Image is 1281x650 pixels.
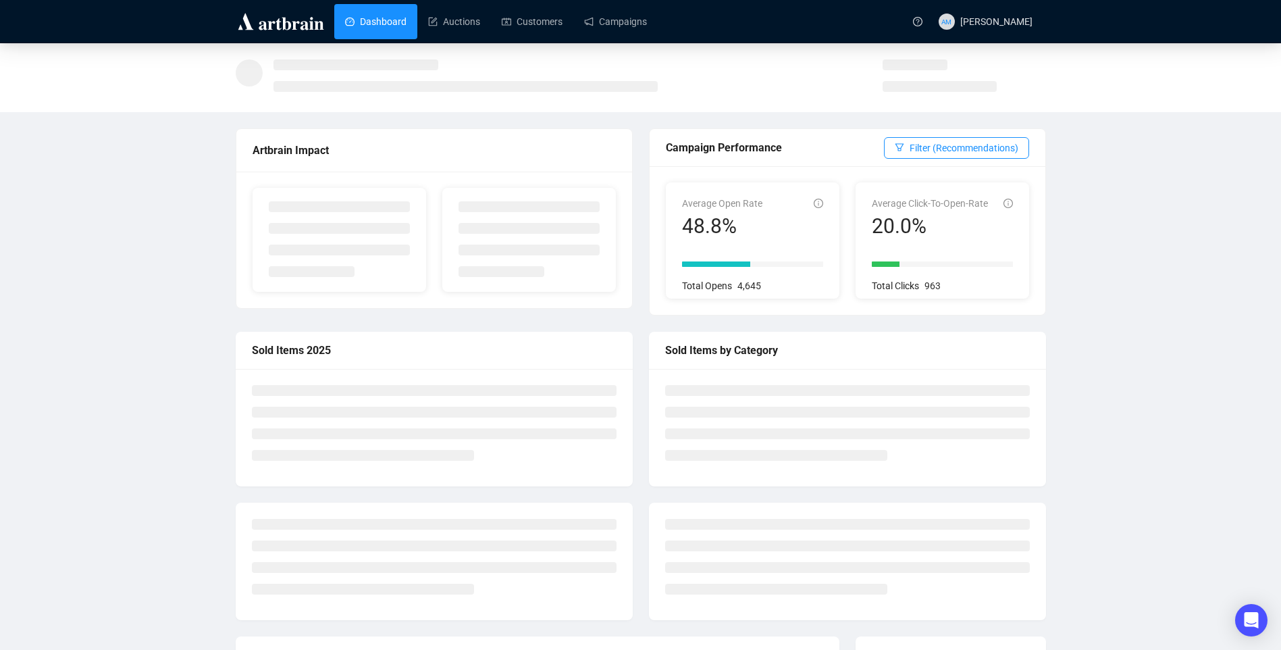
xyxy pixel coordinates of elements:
div: Campaign Performance [666,139,884,156]
span: Filter (Recommendations) [910,141,1018,155]
span: Average Click-To-Open-Rate [872,198,988,209]
span: Total Opens [682,280,732,291]
span: question-circle [913,17,922,26]
span: 963 [924,280,941,291]
a: Campaigns [584,4,647,39]
div: Artbrain Impact [253,142,616,159]
div: Open Intercom Messenger [1235,604,1267,636]
div: 48.8% [682,214,762,239]
span: Total Clicks [872,280,919,291]
span: Average Open Rate [682,198,762,209]
div: 20.0% [872,214,988,239]
span: AM [941,16,951,26]
span: info-circle [814,199,823,208]
span: info-circle [1003,199,1013,208]
div: Sold Items 2025 [252,342,617,359]
img: logo [236,11,326,32]
a: Auctions [428,4,480,39]
span: filter [895,143,904,152]
div: Sold Items by Category [665,342,1030,359]
a: Dashboard [345,4,407,39]
a: Customers [502,4,563,39]
span: [PERSON_NAME] [960,16,1032,27]
button: Filter (Recommendations) [884,137,1029,159]
span: 4,645 [737,280,761,291]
